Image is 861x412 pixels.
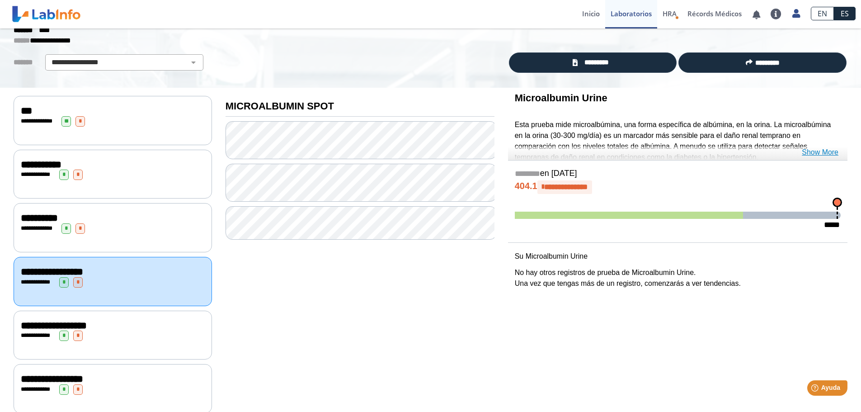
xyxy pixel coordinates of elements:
p: Su Microalbumin Urine [515,251,841,262]
b: Microalbumin Urine [515,92,607,104]
a: Show More [802,147,838,158]
b: MICROALBUMIN SPOT [226,100,334,112]
p: Esta prueba mide microalbúmina, una forma específica de albúmina, en la orina. La microalbúmina e... [515,119,841,163]
a: ES [834,7,856,20]
h4: 404.1 [515,180,841,194]
h5: en [DATE] [515,169,841,179]
p: No hay otros registros de prueba de Microalbumin Urine. Una vez que tengas más de un registro, co... [515,267,841,289]
span: HRA [663,9,677,18]
iframe: Help widget launcher [781,377,851,402]
a: EN [811,7,834,20]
